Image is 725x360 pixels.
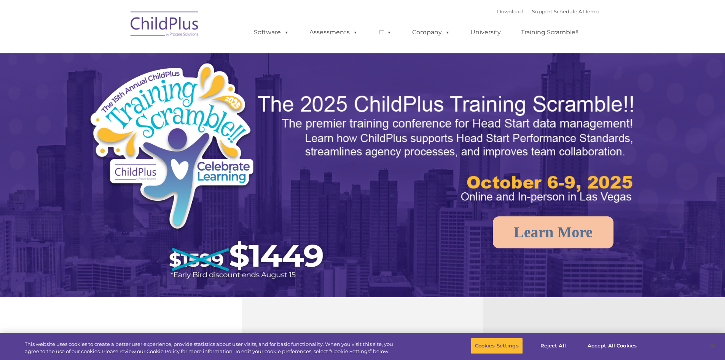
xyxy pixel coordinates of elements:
[127,6,203,44] img: ChildPlus by Procare Solutions
[471,338,523,354] button: Cookies Settings
[25,341,399,355] div: This website uses cookies to create a better user experience, provide statistics about user visit...
[532,8,552,14] a: Support
[463,25,508,40] a: University
[405,25,458,40] a: Company
[302,25,366,40] a: Assessments
[106,82,138,87] span: Phone number
[246,25,297,40] a: Software
[583,338,641,354] button: Accept All Cookies
[493,216,613,248] a: Learn More
[704,338,721,354] button: Close
[371,25,400,40] a: IT
[529,338,577,354] button: Reject All
[106,50,129,56] span: Last name
[497,8,599,14] font: |
[513,25,586,40] a: Training Scramble!!
[497,8,523,14] a: Download
[554,8,599,14] a: Schedule A Demo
